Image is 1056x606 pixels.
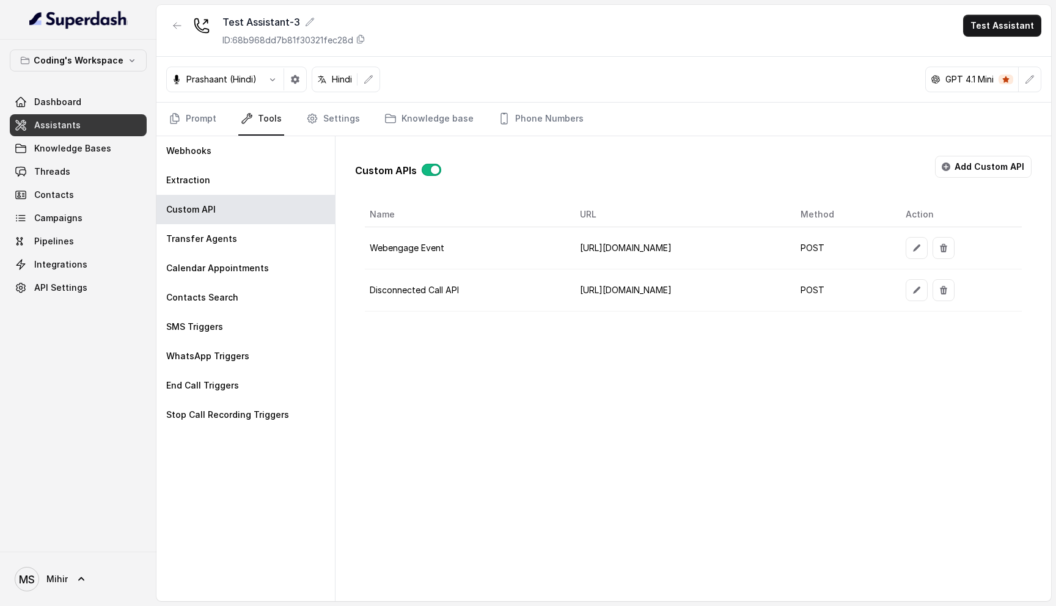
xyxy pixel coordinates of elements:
[570,202,790,227] th: URL
[34,212,82,224] span: Campaigns
[19,573,35,586] text: MS
[34,189,74,201] span: Contacts
[10,254,147,276] a: Integrations
[355,163,417,178] p: Custom APIs
[238,103,284,136] a: Tools
[34,258,87,271] span: Integrations
[791,269,896,312] td: POST
[166,291,238,304] p: Contacts Search
[304,103,362,136] a: Settings
[10,230,147,252] a: Pipelines
[166,379,239,392] p: End Call Triggers
[935,156,1032,178] button: Add Custom API
[496,103,586,136] a: Phone Numbers
[10,184,147,206] a: Contacts
[10,49,147,71] button: Coding's Workspace
[166,262,269,274] p: Calendar Appointments
[166,321,223,333] p: SMS Triggers
[365,269,571,312] td: Disconnected Call API
[166,103,1041,136] nav: Tabs
[382,103,476,136] a: Knowledge base
[570,227,790,269] td: [URL][DOMAIN_NAME]
[10,161,147,183] a: Threads
[34,235,74,247] span: Pipelines
[791,227,896,269] td: POST
[10,562,147,596] a: Mihir
[166,203,216,216] p: Custom API
[34,96,81,108] span: Dashboard
[34,142,111,155] span: Knowledge Bases
[222,34,353,46] p: ID: 68b968dd7b81f30321fec28d
[332,73,352,86] p: Hindi
[222,15,365,29] div: Test Assistant-3
[10,114,147,136] a: Assistants
[166,103,219,136] a: Prompt
[10,207,147,229] a: Campaigns
[166,233,237,245] p: Transfer Agents
[570,269,790,312] td: [URL][DOMAIN_NAME]
[46,573,68,585] span: Mihir
[10,277,147,299] a: API Settings
[186,73,257,86] p: Prashaant (Hindi)
[791,202,896,227] th: Method
[34,119,81,131] span: Assistants
[166,174,210,186] p: Extraction
[10,91,147,113] a: Dashboard
[945,73,994,86] p: GPT 4.1 Mini
[963,15,1041,37] button: Test Assistant
[896,202,1022,227] th: Action
[34,53,123,68] p: Coding's Workspace
[10,137,147,159] a: Knowledge Bases
[166,145,211,157] p: Webhooks
[34,166,70,178] span: Threads
[29,10,128,29] img: light.svg
[365,227,571,269] td: Webengage Event
[931,75,941,84] svg: openai logo
[166,350,249,362] p: WhatsApp Triggers
[34,282,87,294] span: API Settings
[365,202,571,227] th: Name
[166,409,289,421] p: Stop Call Recording Triggers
